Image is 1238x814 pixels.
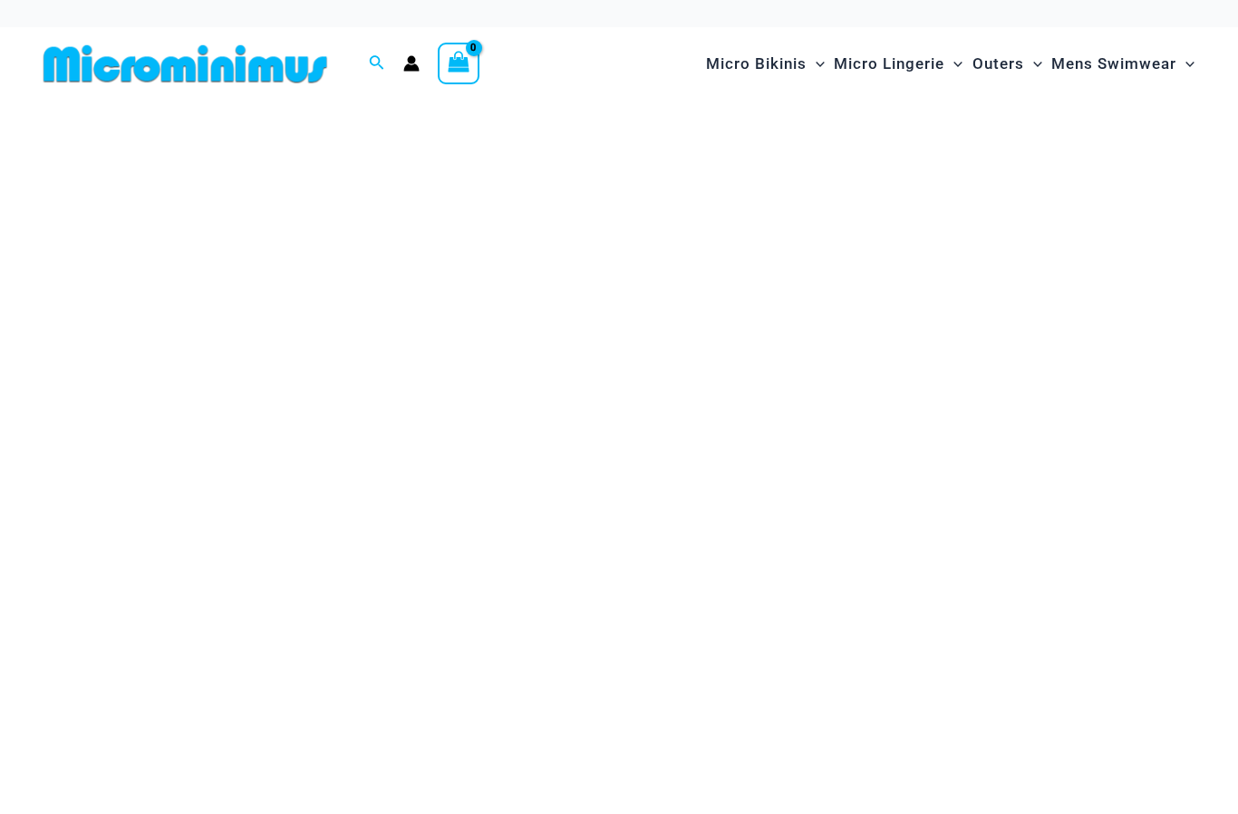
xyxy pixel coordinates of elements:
span: Outers [972,41,1024,87]
a: OutersMenu ToggleMenu Toggle [968,36,1047,92]
nav: Site Navigation [699,34,1202,94]
span: Mens Swimwear [1051,41,1176,87]
a: View Shopping Cart, empty [438,43,479,84]
span: Menu Toggle [944,41,962,87]
span: Menu Toggle [807,41,825,87]
a: Micro LingerieMenu ToggleMenu Toggle [829,36,967,92]
span: Micro Bikinis [706,41,807,87]
img: MM SHOP LOGO FLAT [36,44,334,84]
a: Mens SwimwearMenu ToggleMenu Toggle [1047,36,1199,92]
a: Micro BikinisMenu ToggleMenu Toggle [701,36,829,92]
span: Micro Lingerie [834,41,944,87]
a: Account icon link [403,55,420,72]
span: Menu Toggle [1024,41,1042,87]
span: Menu Toggle [1176,41,1194,87]
a: Search icon link [369,53,385,75]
